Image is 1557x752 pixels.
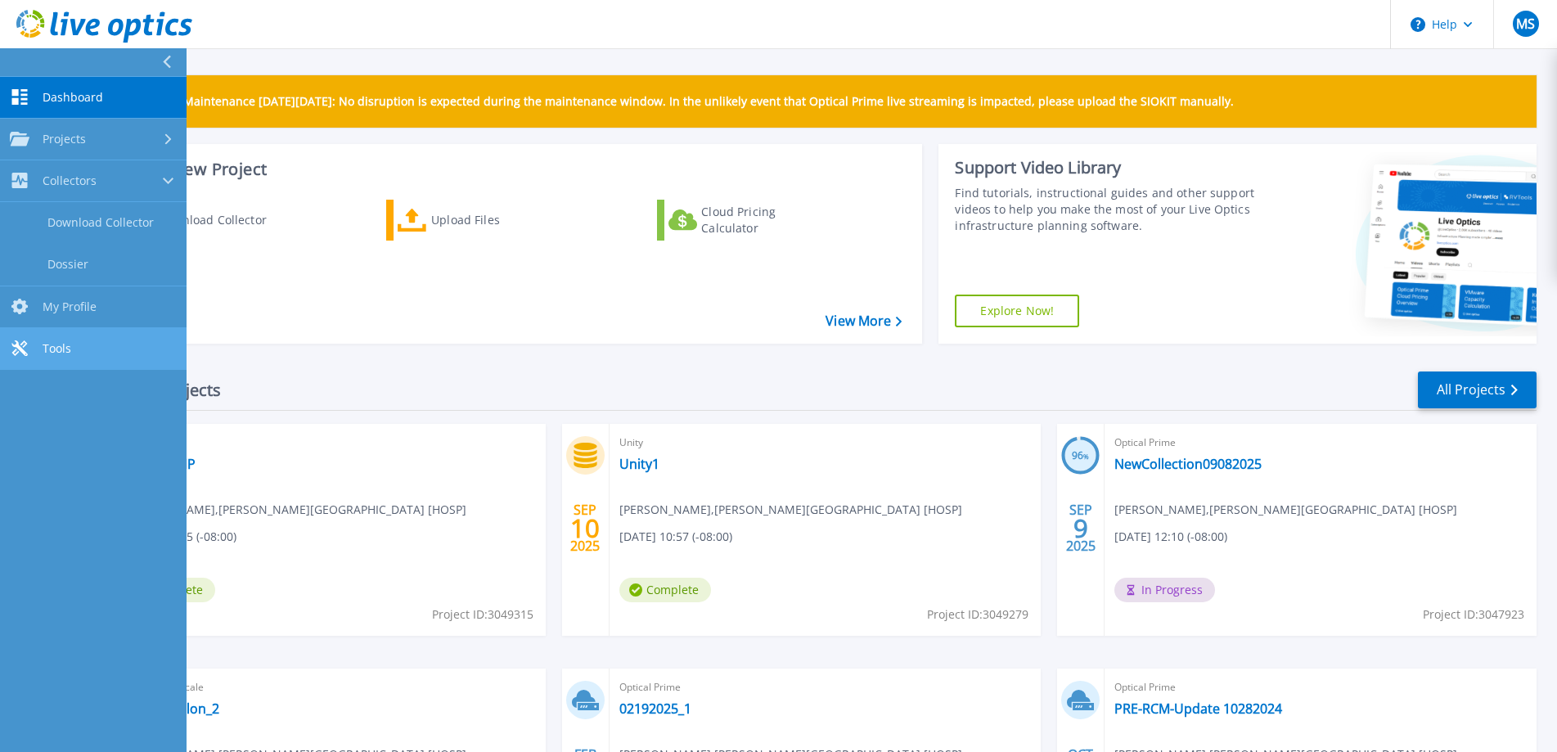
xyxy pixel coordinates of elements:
a: 02192025_1 [619,700,691,717]
span: Tools [43,341,71,356]
div: SEP 2025 [1065,498,1096,558]
a: Download Collector [116,200,299,241]
span: MS [1516,17,1535,30]
span: Collectors [43,173,97,188]
div: Download Collector [158,204,289,236]
a: PRE-RCM-Update 10282024 [1114,700,1282,717]
div: Support Video Library [955,157,1259,178]
span: My Profile [43,299,97,314]
div: Cloud Pricing Calculator [701,204,832,236]
span: [DATE] 12:10 (-08:00) [1114,528,1227,546]
span: In Progress [1114,578,1215,602]
span: Complete [619,578,711,602]
span: [PERSON_NAME] , [PERSON_NAME][GEOGRAPHIC_DATA] [HOSP] [1114,501,1457,519]
span: 10 [570,521,600,535]
a: All Projects [1418,371,1537,408]
p: Scheduled Maintenance [DATE][DATE]: No disruption is expected during the maintenance window. In t... [122,95,1234,108]
span: Dashboard [43,90,103,105]
span: Project ID: 3049315 [432,606,533,624]
span: [PERSON_NAME] , [PERSON_NAME][GEOGRAPHIC_DATA] [HOSP] [619,501,962,519]
a: Unity1 [619,456,659,472]
span: Unity [124,434,536,452]
span: Projects [43,132,86,146]
div: SEP 2025 [569,498,601,558]
span: 9 [1073,521,1088,535]
span: Optical Prime [619,678,1032,696]
span: [PERSON_NAME] , [PERSON_NAME][GEOGRAPHIC_DATA] [HOSP] [124,501,466,519]
div: Find tutorials, instructional guides and other support videos to help you make the most of your L... [955,185,1259,234]
a: Explore Now! [955,295,1079,327]
h3: Start a New Project [116,160,902,178]
h3: 96 [1061,447,1100,466]
span: Optical Prime [1114,434,1527,452]
a: NewCollection09082025 [1114,456,1262,472]
span: % [1083,452,1089,461]
span: Optical Prime [1114,678,1527,696]
span: Project ID: 3047923 [1423,606,1524,624]
a: View More [826,313,902,329]
div: Upload Files [431,204,562,236]
a: Upload Files [386,200,569,241]
span: Unity [619,434,1032,452]
a: Cloud Pricing Calculator [657,200,839,241]
span: [DATE] 10:57 (-08:00) [619,528,732,546]
span: Project ID: 3049279 [927,606,1028,624]
span: Isilon/PowerScale [124,678,536,696]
